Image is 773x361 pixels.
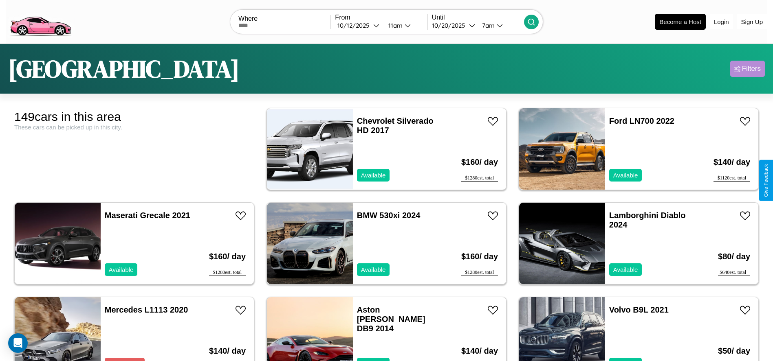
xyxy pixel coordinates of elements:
[461,149,498,175] h3: $ 160 / day
[6,4,75,38] img: logo
[737,14,767,29] button: Sign Up
[461,244,498,269] h3: $ 160 / day
[361,170,386,181] p: Available
[432,14,524,21] label: Until
[14,124,254,131] div: These cars can be picked up in this city.
[357,305,425,333] a: Aston [PERSON_NAME] DB9 2014
[8,52,240,85] h1: [GEOGRAPHIC_DATA]
[384,22,405,29] div: 11am
[8,333,28,353] div: Open Intercom Messenger
[361,264,386,275] p: Available
[710,14,733,29] button: Login
[209,244,246,269] h3: $ 160 / day
[742,65,761,73] div: Filters
[335,14,427,21] label: From
[609,116,674,125] a: Ford LN700 2022
[714,149,750,175] h3: $ 140 / day
[655,14,706,30] button: Become a Host
[109,264,134,275] p: Available
[730,61,765,77] button: Filters
[476,21,524,30] button: 7am
[461,269,498,276] div: $ 1280 est. total
[105,211,190,220] a: Maserati Grecale 2021
[337,22,373,29] div: 10 / 12 / 2025
[478,22,497,29] div: 7am
[14,110,254,124] div: 149 cars in this area
[461,175,498,182] div: $ 1280 est. total
[382,21,427,30] button: 11am
[335,21,382,30] button: 10/12/2025
[609,211,686,229] a: Lamborghini Diablo 2024
[718,269,750,276] div: $ 640 est. total
[609,305,669,314] a: Volvo B9L 2021
[718,244,750,269] h3: $ 80 / day
[613,170,638,181] p: Available
[763,164,769,197] div: Give Feedback
[357,116,434,135] a: Chevrolet Silverado HD 2017
[238,15,330,22] label: Where
[105,305,188,314] a: Mercedes L1113 2020
[714,175,750,182] div: $ 1120 est. total
[432,22,469,29] div: 10 / 20 / 2025
[613,264,638,275] p: Available
[357,211,421,220] a: BMW 530xi 2024
[209,269,246,276] div: $ 1280 est. total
